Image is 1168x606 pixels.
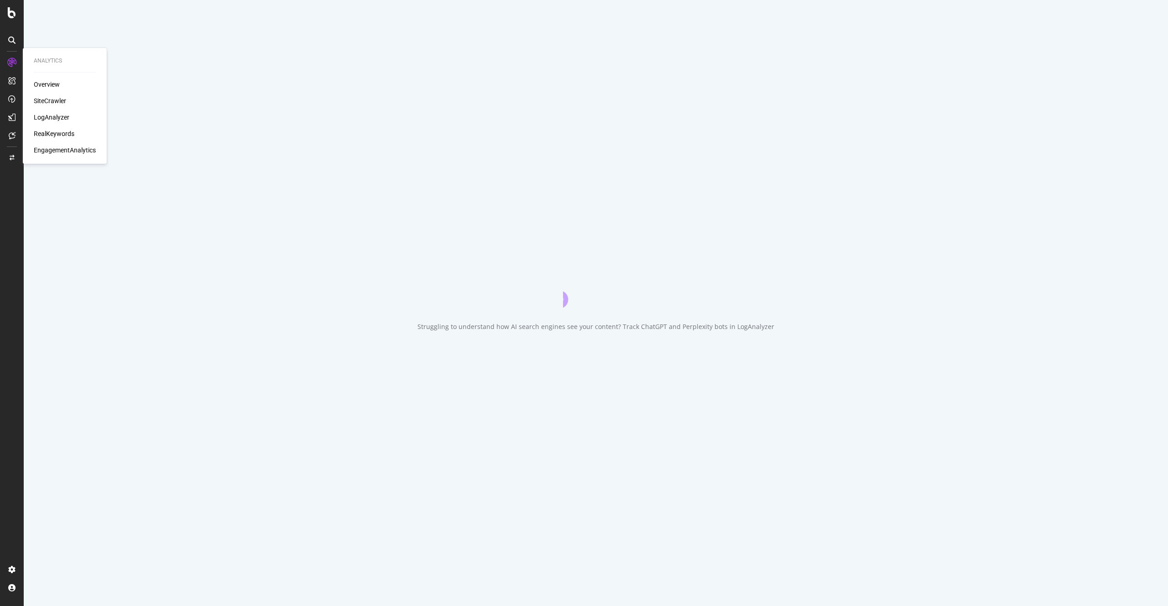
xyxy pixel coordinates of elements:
[34,113,69,122] a: LogAnalyzer
[34,129,74,138] a: RealKeywords
[34,146,96,155] a: EngagementAnalytics
[417,322,774,331] div: Struggling to understand how AI search engines see your content? Track ChatGPT and Perplexity bot...
[34,80,60,89] a: Overview
[34,96,66,105] a: SiteCrawler
[34,57,96,65] div: Analytics
[563,275,629,308] div: animation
